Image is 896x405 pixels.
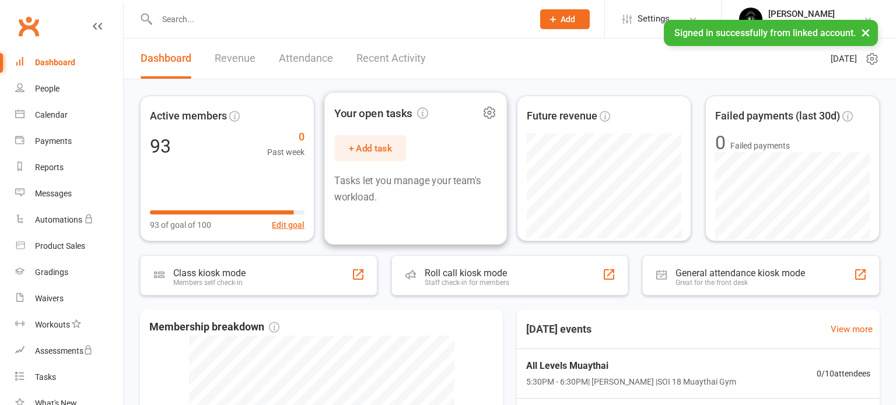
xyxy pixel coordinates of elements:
[150,137,171,156] div: 93
[15,102,123,128] a: Calendar
[15,259,123,286] a: Gradings
[674,27,856,38] span: Signed in successfully from linked account.
[15,76,123,102] a: People
[15,338,123,364] a: Assessments
[35,267,68,277] div: Gradings
[35,110,68,119] div: Calendar
[527,108,597,125] span: Future revenue
[215,38,256,79] a: Revenue
[150,108,227,125] span: Active members
[715,133,726,152] div: 0
[35,241,85,251] div: Product Sales
[15,286,123,312] a: Waivers
[817,367,870,380] span: 0 / 10 attendees
[35,215,82,224] div: Automations
[267,146,304,159] span: Past week
[739,8,762,31] img: thumb_image1716960047.png
[334,173,496,205] p: Tasks let you manage your team's workload.
[15,128,123,154] a: Payments
[15,50,123,76] a: Dashboard
[35,346,93,355] div: Assessments
[768,9,845,19] div: [PERSON_NAME]
[425,279,509,287] div: Staff check-in for members
[15,154,123,181] a: Reports
[425,267,509,279] div: Roll call kiosk mode
[15,312,123,338] a: Workouts
[35,294,64,303] div: Waivers
[279,38,333,79] a: Attendance
[334,135,406,161] button: + Add task
[150,219,211,231] span: 93 of goal of 100
[267,129,304,146] span: 0
[730,139,790,152] span: Failed payments
[272,219,304,231] button: Edit goal
[35,320,70,329] div: Workouts
[153,11,525,27] input: Search...
[149,319,279,336] span: Membership breakdown
[173,279,246,287] div: Members self check-in
[675,267,805,279] div: General attendance kiosk mode
[675,279,805,287] div: Great for the front desk
[35,136,72,146] div: Payments
[356,38,426,79] a: Recent Activity
[35,189,72,198] div: Messages
[638,6,670,32] span: Settings
[768,19,845,30] div: Soi 18 Muaythai Gym
[334,104,428,122] span: Your open tasks
[35,84,60,93] div: People
[15,207,123,233] a: Automations
[35,58,75,67] div: Dashboard
[15,233,123,259] a: Product Sales
[715,108,840,125] span: Failed payments (last 30d)
[526,375,736,388] span: 5:30PM - 6:30PM | [PERSON_NAME] | SOI 18 Muaythai Gym
[561,15,575,24] span: Add
[141,38,191,79] a: Dashboard
[540,9,590,29] button: Add
[173,267,246,279] div: Class kiosk mode
[35,372,56,382] div: Tasks
[855,20,876,45] button: ×
[35,163,64,172] div: Reports
[15,181,123,207] a: Messages
[14,12,43,41] a: Clubworx
[517,319,601,340] h3: [DATE] events
[831,322,873,336] a: View more
[15,364,123,390] a: Tasks
[526,358,736,374] span: All Levels Muaythai
[831,52,857,66] span: [DATE]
